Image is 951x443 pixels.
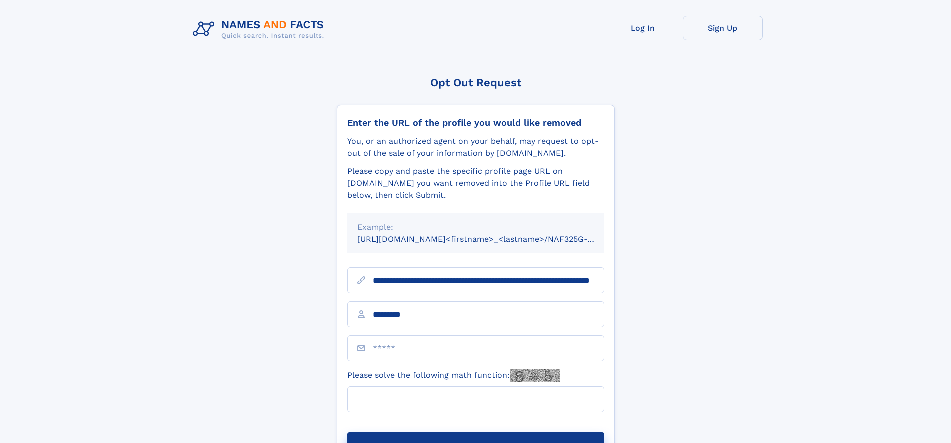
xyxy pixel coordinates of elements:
a: Log In [603,16,683,40]
small: [URL][DOMAIN_NAME]<firstname>_<lastname>/NAF325G-xxxxxxxx [357,234,623,244]
div: You, or an authorized agent on your behalf, may request to opt-out of the sale of your informatio... [347,135,604,159]
label: Please solve the following math function: [347,369,560,382]
div: Enter the URL of the profile you would like removed [347,117,604,128]
div: Opt Out Request [337,76,615,89]
img: Logo Names and Facts [189,16,332,43]
div: Example: [357,221,594,233]
div: Please copy and paste the specific profile page URL on [DOMAIN_NAME] you want removed into the Pr... [347,165,604,201]
a: Sign Up [683,16,763,40]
